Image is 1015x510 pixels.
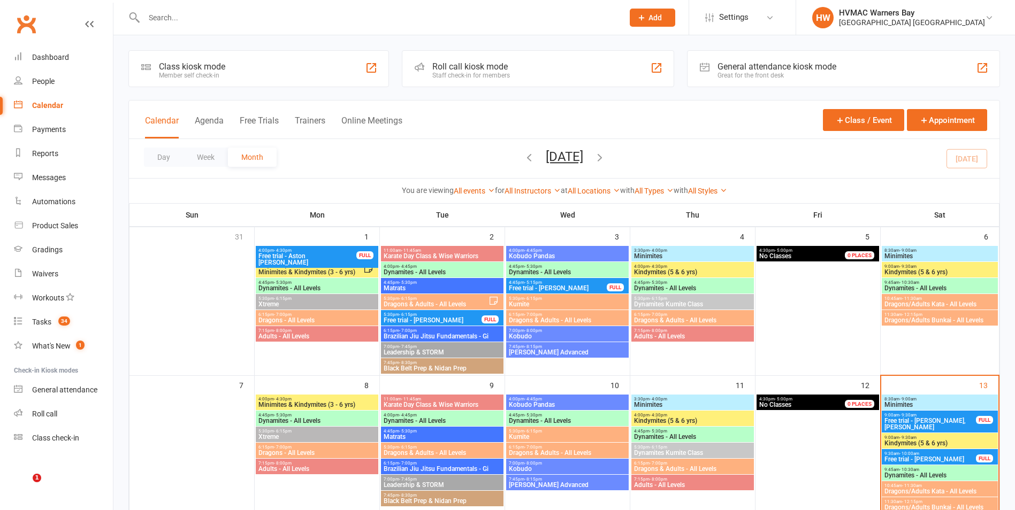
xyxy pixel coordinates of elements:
[884,285,996,291] span: Dynamites - All Levels
[383,248,501,253] span: 11:00am
[383,349,501,356] span: Leadership & STORM
[884,483,996,488] span: 10:45am
[634,401,752,408] span: Minimites
[14,142,113,166] a: Reports
[58,316,70,326] span: 34
[399,264,417,269] span: - 4:45pm
[454,187,495,195] a: All events
[634,429,752,434] span: 4:45pm
[812,7,834,28] div: HW
[634,450,752,456] span: Dynamites Kumite Class
[508,477,627,482] span: 7:45pm
[634,317,752,323] span: Dragons & Adults - All Levels
[383,434,501,440] span: Matrats
[383,418,501,424] span: Dynamites - All Levels
[383,333,501,339] span: Brazilian Jiu Jitsu Fundamentals - Gi
[508,264,627,269] span: 4:45pm
[184,148,228,167] button: Week
[399,312,417,317] span: - 6:15pm
[508,344,627,349] span: 7:45pm
[258,461,376,466] span: 7:15pm
[11,474,36,499] iframe: Intercom live chat
[32,293,64,302] div: Workouts
[524,264,542,269] span: - 5:30pm
[32,318,51,326] div: Tasks
[634,253,752,259] span: Minimites
[634,333,752,339] span: Adults - All Levels
[32,77,55,86] div: People
[14,426,113,450] a: Class kiosk mode
[634,445,752,450] span: 5:30pm
[634,477,752,482] span: 7:15pm
[399,413,417,418] span: - 4:45pm
[32,221,78,230] div: Product Sales
[634,482,752,488] span: Adults - All Levels
[650,429,667,434] span: - 5:30pm
[899,264,917,269] span: - 9:30am
[755,204,881,226] th: Fri
[845,400,874,408] div: 0 PLACES
[884,401,996,408] span: Minimites
[239,376,254,393] div: 7
[865,227,880,245] div: 5
[432,61,510,72] div: Roll call kiosk mode
[32,125,66,134] div: Payments
[399,328,417,333] span: - 7:00pm
[383,280,501,285] span: 4:45pm
[650,296,667,301] span: - 6:15pm
[76,341,85,350] span: 1
[979,376,998,393] div: 13
[884,499,996,504] span: 11:30am
[902,296,922,301] span: - 11:30am
[524,445,542,450] span: - 7:00pm
[14,69,113,94] a: People
[759,397,858,401] span: 4:30pm
[650,477,667,482] span: - 8:00pm
[884,397,996,401] span: 8:30am
[274,296,292,301] span: - 6:15pm
[258,413,376,418] span: 4:45pm
[634,285,752,291] span: Dynamites - All Levels
[634,434,752,440] span: Dynamites - All Levels
[364,376,379,393] div: 8
[634,418,752,424] span: Kindymites (5 & 6 yrs)
[356,251,373,259] div: FULL
[508,269,627,275] span: Dynamites - All Levels
[610,376,630,393] div: 10
[907,109,987,131] button: Appointment
[861,376,880,393] div: 12
[884,248,996,253] span: 8:30am
[899,280,919,285] span: - 10:30am
[235,227,254,245] div: 31
[634,397,752,401] span: 3:30pm
[383,344,501,349] span: 7:00pm
[508,413,627,418] span: 4:45pm
[718,61,836,72] div: General attendance kiosk mode
[274,312,292,317] span: - 7:00pm
[634,312,752,317] span: 6:15pm
[648,13,662,22] span: Add
[383,429,501,434] span: 4:45pm
[32,149,58,158] div: Reports
[508,429,627,434] span: 5:30pm
[399,280,417,285] span: - 5:30pm
[144,148,184,167] button: Day
[881,204,999,226] th: Sat
[634,466,752,472] span: Dragons & Adults - All Levels
[195,115,224,138] button: Agenda
[399,493,417,498] span: - 8:30pm
[341,115,402,138] button: Online Meetings
[383,285,501,291] span: Matrats
[775,248,792,253] span: - 5:00pm
[383,493,501,498] span: 7:45pm
[508,317,627,323] span: Dragons & Adults - All Levels
[884,488,996,494] span: Dragons/Adults Kata - All Levels
[650,328,667,333] span: - 8:00pm
[383,477,501,482] span: 7:00pm
[524,280,542,285] span: - 5:15pm
[976,454,993,462] div: FULL
[899,248,917,253] span: - 9:00am
[823,109,904,131] button: Class / Event
[630,9,675,27] button: Add
[650,461,667,466] span: - 7:00pm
